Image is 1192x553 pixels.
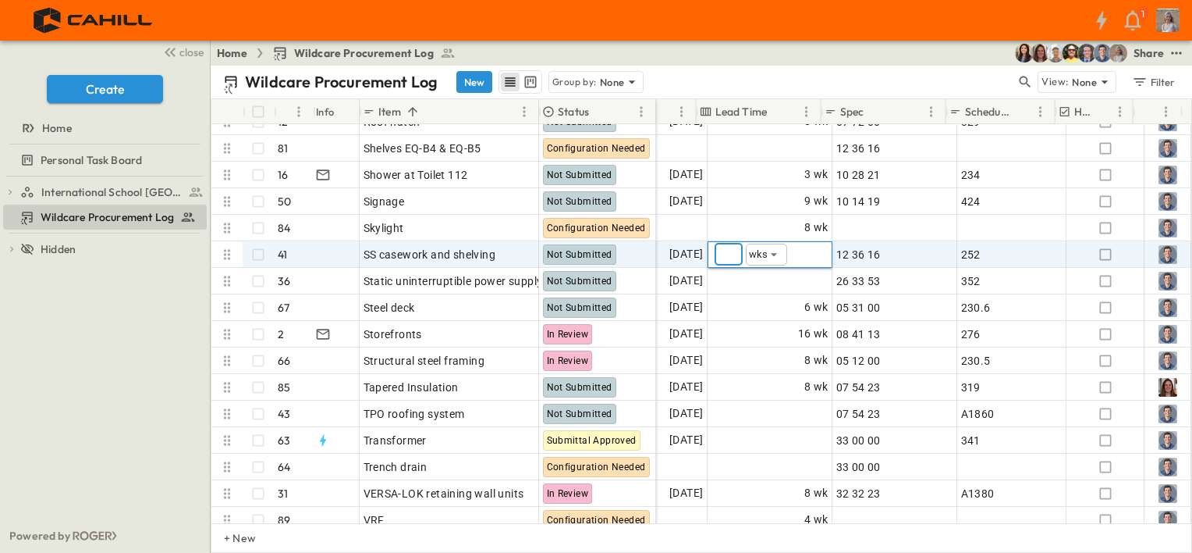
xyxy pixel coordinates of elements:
[364,220,404,236] span: Skylight
[961,406,995,422] span: A1860
[669,378,703,396] span: [DATE]
[669,192,703,210] span: [DATE]
[547,329,589,340] span: In Review
[515,102,534,121] button: Menu
[1156,9,1180,32] img: Profile Picture
[836,326,881,342] span: 08 41 13
[1131,73,1176,91] div: Filter
[669,298,703,316] span: [DATE]
[278,326,284,342] p: 2
[364,433,427,448] span: Transformer
[245,71,438,93] p: Wildcare Procurement Log
[217,45,247,61] a: Home
[1167,44,1186,62] button: test
[1158,484,1177,503] img: Profile Picture
[547,196,612,207] span: Not Submitted
[804,378,828,396] span: 8 wk
[547,143,646,154] span: Configuration Needed
[364,380,459,395] span: Tapered Insulation
[364,459,427,475] span: Trench drain
[289,102,308,121] button: Menu
[836,380,881,395] span: 07 54 23
[547,276,612,287] span: Not Submitted
[42,120,72,136] span: Home
[1158,511,1177,530] img: Profile Picture
[364,194,405,209] span: Signage
[547,355,589,366] span: In Review
[836,406,881,422] span: 07 54 23
[278,406,290,422] p: 43
[961,380,981,395] span: 319
[961,326,981,342] span: 276
[1015,44,1034,62] img: Kim Bowen (kbowen@cahill-sf.com)
[1072,74,1097,90] p: None
[836,486,881,501] span: 32 32 23
[278,167,288,183] p: 16
[600,74,625,90] p: None
[1093,44,1112,62] img: Will Nethercutt (wnethercutt@cahill-sf.com)
[278,247,287,262] p: 41
[961,247,981,262] span: 252
[520,73,540,91] button: kanban view
[961,194,981,209] span: 424
[1062,44,1080,62] img: Kevin Lewis (klewis@cahill-sf.com)
[3,206,204,228] a: Wildcare Procurement Log
[547,302,612,313] span: Not Submitted
[294,45,434,61] span: Wildcare Procurement Log
[1158,139,1177,158] img: Profile Picture
[3,205,207,230] div: Wildcare Procurement Logtest
[364,353,485,369] span: Structural steel framing
[274,99,313,124] div: #
[804,166,828,184] span: 3 wk
[1158,219,1177,237] img: Profile Picture
[1157,102,1176,121] button: Menu
[1158,325,1177,344] img: Profile Picture
[547,462,646,473] span: Configuration Needed
[313,99,360,124] div: Info
[961,273,981,289] span: 352
[280,103,297,120] button: Sort
[749,248,768,260] span: wks
[272,45,456,61] a: Wildcare Procurement Log
[836,273,881,289] span: 26 33 53
[3,149,204,171] a: Personal Task Board
[961,353,991,369] span: 230.5
[364,167,468,183] span: Shower at Toilet 112
[804,351,828,369] span: 8 wk
[1109,44,1127,62] img: Gondica Strykers (gstrykers@cahill-sf.com)
[378,104,401,120] p: Item
[1077,44,1096,62] img: Jared Salin (jsalin@cahill-sf.com)
[217,45,465,61] nav: breadcrumbs
[669,272,703,290] span: [DATE]
[1158,351,1177,370] img: Profile Picture
[804,484,828,502] span: 8 wk
[1158,458,1177,476] img: Profile Picture
[836,247,881,262] span: 12 36 16
[669,325,703,343] span: [DATE]
[836,141,881,156] span: 12 36 16
[836,300,881,316] span: 05 31 00
[364,273,543,289] span: Static uninterruptible power supply
[278,512,290,528] p: 89
[364,300,415,316] span: Steel deck
[961,486,995,501] span: A1380
[965,104,1011,120] p: Schedule ID
[1126,71,1180,93] button: Filter
[364,512,385,528] span: VRF
[632,102,651,121] button: Menu
[3,180,207,205] div: International School San Franciscotest
[3,148,207,173] div: Personal Task Boardtest
[669,166,703,184] span: [DATE]
[501,73,520,91] button: row view
[41,184,184,200] span: International School San Francisco
[456,71,492,93] button: New
[278,433,290,448] p: 63
[669,245,703,263] span: [DATE]
[1133,45,1164,61] div: Share
[836,459,881,475] span: 33 00 00
[41,209,174,225] span: Wildcare Procurement Log
[1041,73,1069,91] p: View:
[836,194,881,209] span: 10 14 19
[278,220,290,236] p: 84
[1111,102,1130,121] button: Menu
